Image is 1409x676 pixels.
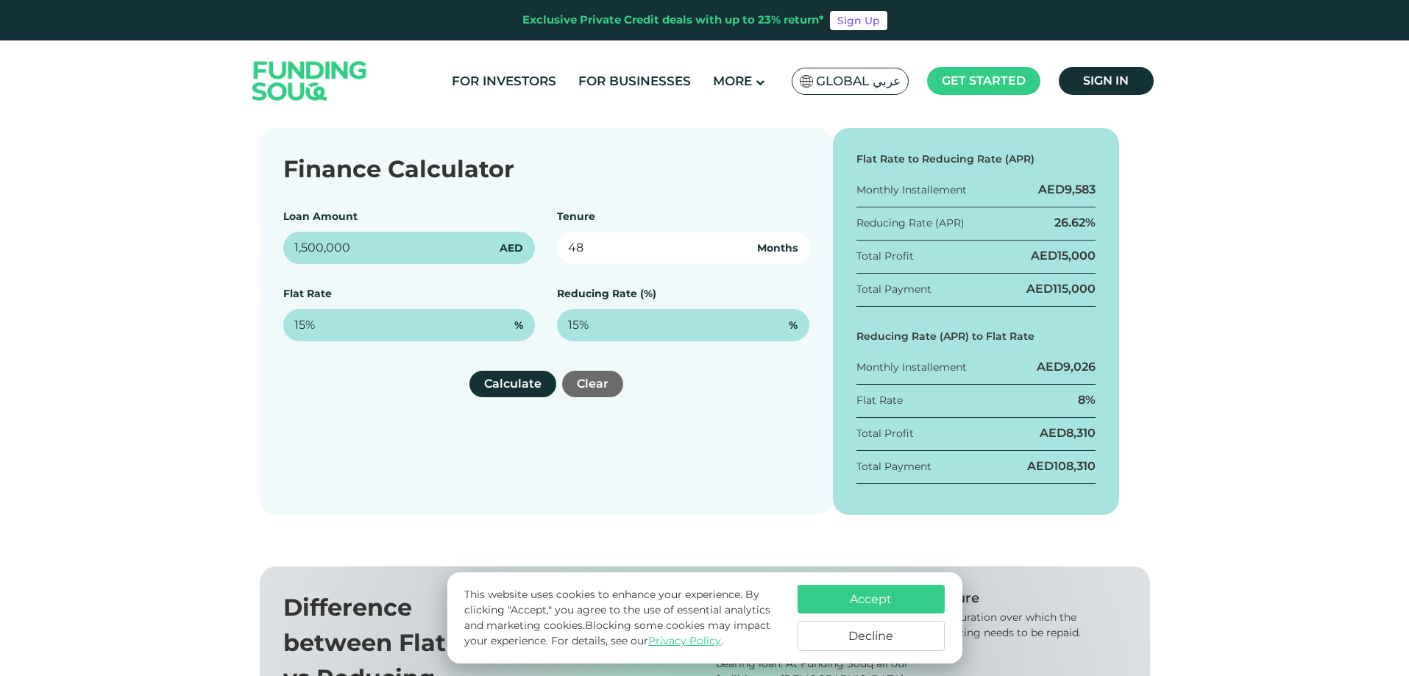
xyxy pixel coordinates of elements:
div: Total Profit [856,426,914,441]
a: For Businesses [575,69,695,93]
div: AED [1040,425,1096,441]
button: Clear [562,371,623,397]
button: Accept [798,585,945,613]
div: AED [1026,281,1096,297]
div: Exclusive Private Credit deals with up to 23% return* [522,12,824,29]
div: Tenure [932,590,1126,606]
img: SA Flag [800,75,813,88]
span: 108,310 [1054,459,1096,473]
span: Global عربي [816,73,901,90]
span: Get started [942,74,1026,88]
span: 9,026 [1063,360,1096,374]
a: Sign in [1059,67,1154,95]
p: This website uses cookies to enhance your experience. By clicking "Accept," you agree to the use ... [464,587,782,649]
div: AED [1037,359,1096,375]
a: Privacy Policy [648,634,721,647]
div: Flat Rate to Reducing Rate (APR) [856,152,1096,167]
div: Total Profit [856,249,914,264]
div: Monthly Installement [856,182,967,198]
div: AED [1031,248,1096,264]
span: Months [757,241,798,256]
span: 8,310 [1066,426,1096,440]
div: The duration over which the financing needs to be repaid. [932,610,1126,641]
span: Blocking some cookies may impact your experience. [464,619,770,647]
div: Finance Calculator [283,152,809,187]
div: Reducing Rate (APR) [856,216,965,231]
span: 15,000 [1057,249,1096,263]
label: Loan Amount [283,210,358,223]
label: Reducing Rate (%) [557,287,656,300]
img: Logo [238,44,382,118]
a: For Investors [448,69,560,93]
label: Flat Rate [283,287,332,300]
button: Calculate [469,371,556,397]
span: Sign in [1083,74,1129,88]
div: Total Payment [856,282,931,297]
div: 26.62% [1054,215,1096,231]
span: 115,000 [1053,282,1096,296]
div: Flat Rate [856,393,903,408]
span: AED [500,241,523,256]
label: Tenure [557,210,595,223]
div: Reducing Rate (APR) to Flat Rate [856,329,1096,344]
span: 9,583 [1065,182,1096,196]
div: AED [1038,182,1096,198]
div: Total Payment [856,459,931,474]
span: % [789,318,798,333]
div: AED [1027,458,1096,474]
span: For details, see our . [551,634,723,647]
button: Decline [798,621,945,651]
div: Monthly Installement [856,360,967,375]
div: 8% [1078,392,1096,408]
span: More [713,74,752,88]
span: % [514,318,523,333]
a: Sign Up [830,11,887,30]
